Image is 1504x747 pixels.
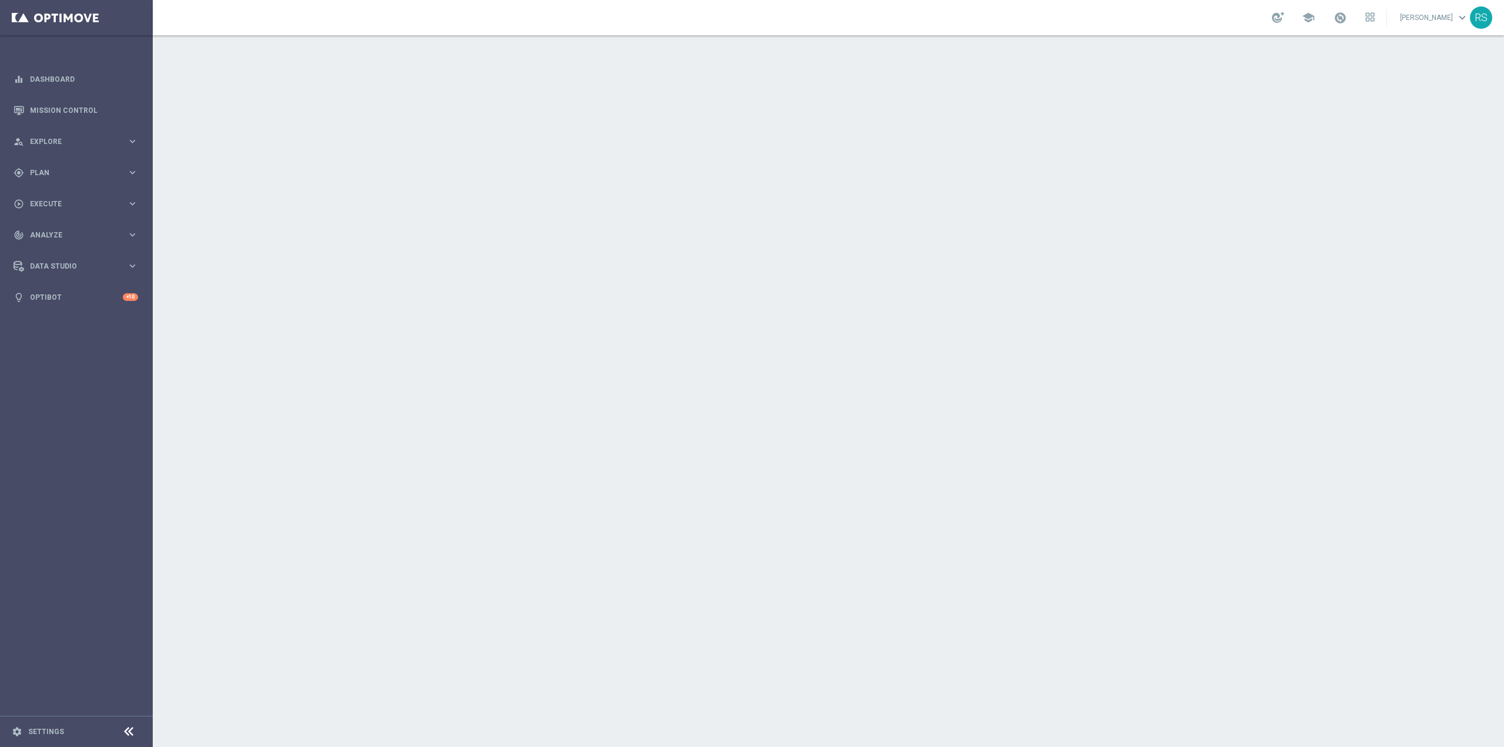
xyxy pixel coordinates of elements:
[30,169,127,176] span: Plan
[14,136,127,147] div: Explore
[123,293,138,301] div: +10
[1470,6,1492,29] div: RS
[13,262,139,271] button: Data Studio keyboard_arrow_right
[13,106,139,115] button: Mission Control
[12,726,22,737] i: settings
[30,95,138,126] a: Mission Control
[1456,11,1469,24] span: keyboard_arrow_down
[1399,9,1470,26] a: [PERSON_NAME]keyboard_arrow_down
[14,292,24,303] i: lightbulb
[14,282,138,313] div: Optibot
[1302,11,1315,24] span: school
[127,167,138,178] i: keyboard_arrow_right
[14,74,24,85] i: equalizer
[13,168,139,177] button: gps_fixed Plan keyboard_arrow_right
[14,199,127,209] div: Execute
[14,168,24,178] i: gps_fixed
[13,75,139,84] button: equalizer Dashboard
[13,137,139,146] button: person_search Explore keyboard_arrow_right
[30,200,127,207] span: Execute
[13,293,139,302] button: lightbulb Optibot +10
[14,168,127,178] div: Plan
[30,282,123,313] a: Optibot
[14,95,138,126] div: Mission Control
[127,229,138,240] i: keyboard_arrow_right
[14,230,127,240] div: Analyze
[30,63,138,95] a: Dashboard
[127,260,138,272] i: keyboard_arrow_right
[30,138,127,145] span: Explore
[127,198,138,209] i: keyboard_arrow_right
[14,199,24,209] i: play_circle_outline
[30,232,127,239] span: Analyze
[13,199,139,209] button: play_circle_outline Execute keyboard_arrow_right
[14,136,24,147] i: person_search
[28,728,64,735] a: Settings
[127,136,138,147] i: keyboard_arrow_right
[14,261,127,272] div: Data Studio
[13,230,139,240] button: track_changes Analyze keyboard_arrow_right
[30,263,127,270] span: Data Studio
[14,230,24,240] i: track_changes
[14,63,138,95] div: Dashboard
